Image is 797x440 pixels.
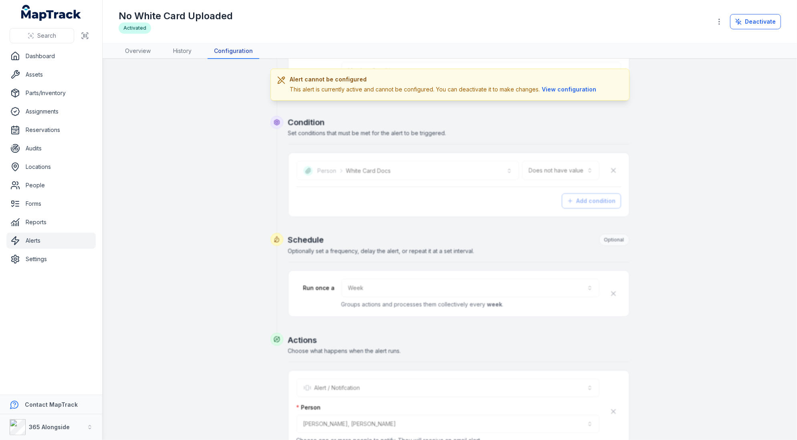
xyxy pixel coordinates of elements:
[167,44,198,59] a: History
[119,22,151,34] div: Activated
[6,196,96,212] a: Forms
[6,159,96,175] a: Locations
[25,401,78,408] strong: Contact MapTrack
[6,214,96,230] a: Reports
[6,233,96,249] a: Alerts
[21,5,81,21] a: MapTrack
[6,48,96,64] a: Dashboard
[119,44,157,59] a: Overview
[730,14,781,29] button: Deactivate
[290,85,599,94] div: This alert is currently active and cannot be configured. You can deactivate it to make changes.
[290,75,599,83] h3: Alert cannot be configured
[29,424,70,430] strong: 365 Alongside
[6,140,96,156] a: Audits
[6,122,96,138] a: Reservations
[6,177,96,193] a: People
[119,10,233,22] h1: No White Card Uploaded
[10,28,74,43] button: Search
[6,251,96,267] a: Settings
[540,85,599,94] button: View configuration
[6,103,96,120] a: Assignments
[37,32,56,40] span: Search
[208,44,259,59] a: Configuration
[6,67,96,83] a: Assets
[6,85,96,101] a: Parts/Inventory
